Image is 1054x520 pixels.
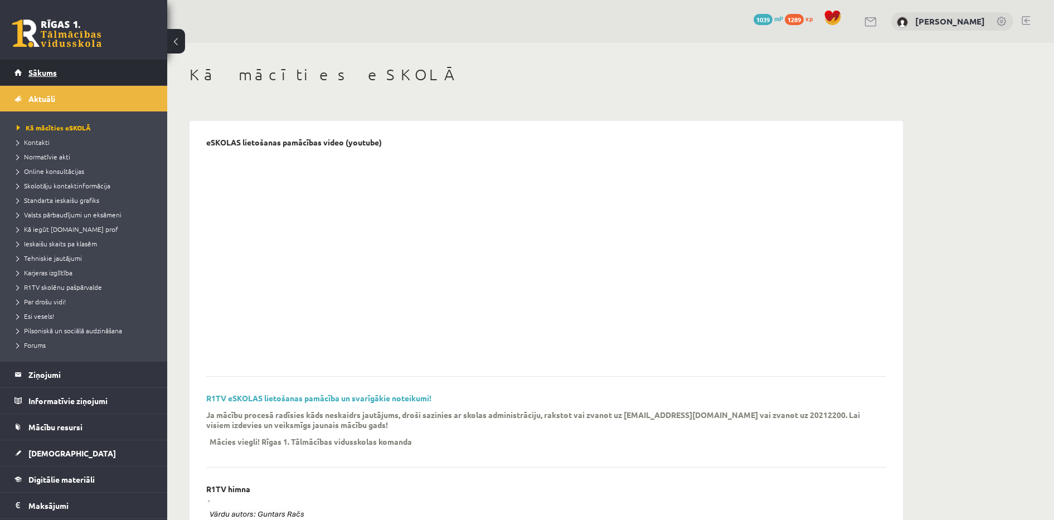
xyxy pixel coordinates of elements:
span: Aktuāli [28,94,55,104]
a: Standarta ieskaišu grafiks [17,195,156,205]
span: Forums [17,341,46,349]
a: Aktuāli [14,86,153,111]
a: Informatīvie ziņojumi [14,388,153,414]
a: Rīgas 1. Tālmācības vidusskola [12,20,101,47]
span: Kā mācīties eSKOLĀ [17,123,91,132]
p: Mācies viegli! [210,436,260,446]
img: Maksims Nevedomijs [897,17,908,28]
span: Par drošu vidi! [17,297,66,306]
span: Digitālie materiāli [28,474,95,484]
legend: Ziņojumi [28,362,153,387]
a: Tehniskie jautājumi [17,253,156,263]
span: Kā iegūt [DOMAIN_NAME] prof [17,225,118,234]
a: Ziņojumi [14,362,153,387]
a: Digitālie materiāli [14,466,153,492]
a: Mācību resursi [14,414,153,440]
span: Standarta ieskaišu grafiks [17,196,99,205]
span: Esi vesels! [17,312,54,320]
span: Ieskaišu skaits pa klasēm [17,239,97,248]
span: 1289 [785,14,804,25]
span: Kontakti [17,138,50,147]
span: Sākums [28,67,57,77]
a: Karjeras izglītība [17,268,156,278]
a: Normatīvie akti [17,152,156,162]
a: Pilsoniskā un sociālā audzināšana [17,325,156,336]
a: Valsts pārbaudījumi un eksāmeni [17,210,156,220]
span: [DEMOGRAPHIC_DATA] [28,448,116,458]
span: Tehniskie jautājumi [17,254,82,263]
span: Mācību resursi [28,422,82,432]
a: R1TV eSKOLAS lietošanas pamācība un svarīgākie noteikumi! [206,393,431,403]
span: R1TV skolēnu pašpārvalde [17,283,102,291]
legend: Maksājumi [28,493,153,518]
a: Ieskaišu skaits pa klasēm [17,239,156,249]
a: 1289 xp [785,14,818,23]
a: R1TV skolēnu pašpārvalde [17,282,156,292]
span: xp [805,14,813,23]
a: Kontakti [17,137,156,147]
p: R1TV himna [206,484,250,494]
p: eSKOLAS lietošanas pamācības video (youtube) [206,138,382,147]
a: Online konsultācijas [17,166,156,176]
a: [DEMOGRAPHIC_DATA] [14,440,153,466]
span: Online konsultācijas [17,167,84,176]
p: Ja mācību procesā radīsies kāds neskaidrs jautājums, droši sazinies ar skolas administrāciju, rak... [206,410,870,430]
a: Maksājumi [14,493,153,518]
a: Esi vesels! [17,311,156,321]
a: Sākums [14,60,153,85]
span: Normatīvie akti [17,152,70,161]
span: 1039 [754,14,773,25]
span: Karjeras izglītība [17,268,72,277]
legend: Informatīvie ziņojumi [28,388,153,414]
span: mP [774,14,783,23]
a: [PERSON_NAME] [915,16,985,27]
a: Forums [17,340,156,350]
a: Kā mācīties eSKOLĀ [17,123,156,133]
span: Valsts pārbaudījumi un eksāmeni [17,210,122,219]
a: Par drošu vidi! [17,297,156,307]
a: 1039 mP [754,14,783,23]
h1: Kā mācīties eSKOLĀ [190,65,903,84]
a: Skolotāju kontaktinformācija [17,181,156,191]
a: Kā iegūt [DOMAIN_NAME] prof [17,224,156,234]
p: Rīgas 1. Tālmācības vidusskolas komanda [261,436,412,446]
span: Skolotāju kontaktinformācija [17,181,110,190]
span: Pilsoniskā un sociālā audzināšana [17,326,122,335]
